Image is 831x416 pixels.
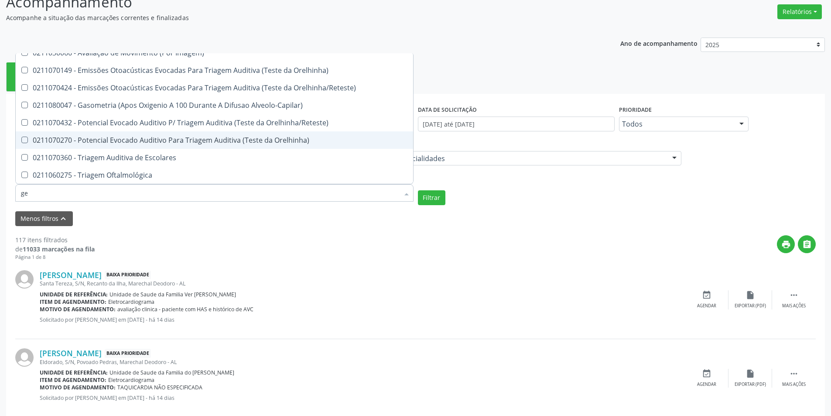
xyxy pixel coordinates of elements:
[40,384,116,391] b: Motivo de agendamento:
[702,290,711,300] i: event_available
[781,240,791,249] i: print
[418,190,445,205] button: Filtrar
[15,211,73,227] button: Menos filtroskeyboard_arrow_up
[40,358,685,366] div: Eldorado, S/N, Povoado Pedras, Marechal Deodoro - AL
[117,384,202,391] span: TAQUICARDIA NÃO ESPECIFICADA
[21,84,408,91] div: 0211070424 - Emissões Otoacústicas Evocadas Para Triagem Auditiva (Teste da Orelhinha/Reteste)
[418,103,477,117] label: DATA DE SOLICITAÇÃO
[109,291,236,298] span: Unidade de Saude da Familia Ver [PERSON_NAME]
[13,79,56,86] div: Nova marcação
[697,382,716,388] div: Agendar
[702,369,711,378] i: event_available
[746,290,755,300] i: insert_drive_file
[620,38,698,48] p: Ano de acompanhamento
[40,291,108,298] b: Unidade de referência:
[40,394,685,402] p: Solicitado por [PERSON_NAME] em [DATE] - há 14 dias
[735,382,766,388] div: Exportar (PDF)
[777,235,795,253] button: print
[802,240,812,249] i: 
[15,270,34,289] img: img
[23,245,95,253] strong: 11033 marcações na fila
[105,349,151,358] span: Baixa Prioridade
[109,369,234,376] span: Unidade de Saude da Familia do [PERSON_NAME]
[40,316,685,323] p: Solicitado por [PERSON_NAME] em [DATE] - há 14 dias
[418,117,615,131] input: Selecione um intervalo
[15,244,95,254] div: de
[21,172,408,179] div: 0211060275 - Triagem Oftalmológica
[782,303,806,309] div: Mais ações
[777,4,822,19] button: Relatórios
[746,369,755,378] i: insert_drive_file
[21,184,399,202] input: Selecionar procedimentos
[15,254,95,261] div: Página 1 de 8
[15,235,95,244] div: 117 itens filtrados
[108,298,154,306] span: Eletrocardiograma
[40,280,685,287] div: Santa Tereza, S/N, Recanto da Ilha, Marechal Deodoro - AL
[798,235,816,253] button: 
[21,102,408,109] div: 0211080047 - Gasometria (Apos Oxigenio A 100 Durante A Difusao Alveolo-Capilar)
[697,303,716,309] div: Agendar
[117,306,253,313] span: avaliação clinica - paciente com HAS e histórico de AVC
[21,119,408,126] div: 0211070432 - Potencial Evocado Auditivo P/ Triagem Auditiva (Teste da Orelhinha/Reteste)
[287,154,664,163] span: 02.11 - Métodos diagnósticos em especialidades
[619,103,652,117] label: Prioridade
[15,348,34,367] img: img
[21,154,408,161] div: 0211070360 - Triagem Auditiva de Escolares
[6,13,579,22] p: Acompanhe a situação das marcações correntes e finalizadas
[40,348,102,358] a: [PERSON_NAME]
[40,369,108,376] b: Unidade de referência:
[21,137,408,144] div: 0211070270 - Potencial Evocado Auditivo Para Triagem Auditiva (Teste da Orelhinha)
[40,298,106,306] b: Item de agendamento:
[789,290,799,300] i: 
[58,214,68,223] i: keyboard_arrow_up
[40,376,106,384] b: Item de agendamento:
[105,271,151,280] span: Baixa Prioridade
[782,382,806,388] div: Mais ações
[21,67,408,74] div: 0211070149 - Emissões Otoacústicas Evocadas Para Triagem Auditiva (Teste da Orelhinha)
[40,270,102,280] a: [PERSON_NAME]
[108,376,154,384] span: Eletrocardiograma
[735,303,766,309] div: Exportar (PDF)
[40,306,116,313] b: Motivo de agendamento:
[789,369,799,378] i: 
[622,120,731,128] span: Todos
